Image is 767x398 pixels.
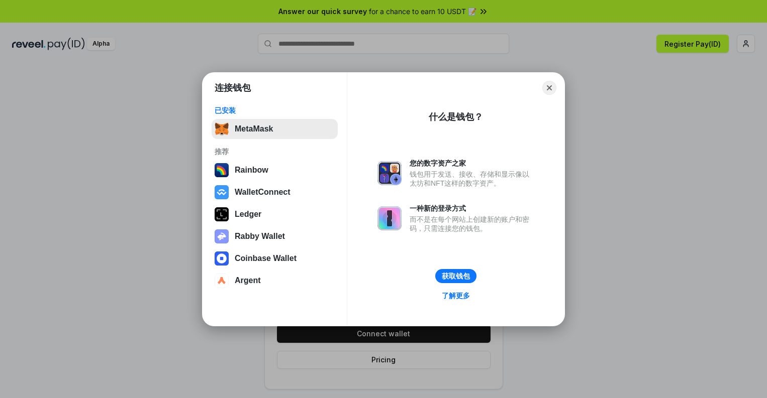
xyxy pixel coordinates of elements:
button: Close [542,81,556,95]
div: 而不是在每个网站上创建新的账户和密码，只需连接您的钱包。 [410,215,534,233]
img: svg+xml,%3Csvg%20width%3D%2228%22%20height%3D%2228%22%20viewBox%3D%220%200%2028%2028%22%20fill%3D... [215,251,229,266]
div: Argent [235,276,261,285]
div: 获取钱包 [442,272,470,281]
button: WalletConnect [212,182,338,202]
img: svg+xml,%3Csvg%20xmlns%3D%22http%3A%2F%2Fwww.w3.org%2F2000%2Fsvg%22%20width%3D%2228%22%20height%3... [215,207,229,221]
button: Rainbow [212,160,338,180]
div: Coinbase Wallet [235,254,297,263]
div: Ledger [235,210,261,219]
button: Argent [212,271,338,291]
div: 一种新的登录方式 [410,204,534,213]
div: 您的数字资产之家 [410,159,534,168]
img: svg+xml,%3Csvg%20xmlns%3D%22http%3A%2F%2Fwww.w3.org%2F2000%2Fsvg%22%20fill%3D%22none%22%20viewBox... [377,161,402,185]
img: svg+xml,%3Csvg%20xmlns%3D%22http%3A%2F%2Fwww.w3.org%2F2000%2Fsvg%22%20fill%3D%22none%22%20viewBox... [377,206,402,230]
button: 获取钱包 [435,269,476,283]
div: WalletConnect [235,188,291,197]
button: MetaMask [212,119,338,139]
div: MetaMask [235,124,273,134]
a: 了解更多 [436,289,476,302]
div: Rabby Wallet [235,232,285,241]
img: svg+xml,%3Csvg%20width%3D%22120%22%20height%3D%22120%22%20viewBox%3D%220%200%20120%20120%22%20fil... [215,163,229,177]
div: 了解更多 [442,291,470,300]
h1: 连接钱包 [215,82,251,94]
img: svg+xml,%3Csvg%20width%3D%2228%22%20height%3D%2228%22%20viewBox%3D%220%200%2028%2028%22%20fill%3D... [215,274,229,288]
div: Rainbow [235,166,268,175]
div: 什么是钱包？ [429,111,483,123]
div: 已安装 [215,106,335,115]
button: Rabby Wallet [212,226,338,246]
button: Coinbase Wallet [212,248,338,269]
button: Ledger [212,204,338,224]
img: svg+xml,%3Csvg%20width%3D%2228%22%20height%3D%2228%22%20viewBox%3D%220%200%2028%2028%22%20fill%3D... [215,185,229,199]
div: 钱包用于发送、接收、存储和显示像以太坊和NFT这样的数字资产。 [410,170,534,188]
div: 推荐 [215,147,335,156]
img: svg+xml,%3Csvg%20fill%3D%22none%22%20height%3D%2233%22%20viewBox%3D%220%200%2035%2033%22%20width%... [215,122,229,136]
img: svg+xml,%3Csvg%20xmlns%3D%22http%3A%2F%2Fwww.w3.org%2F2000%2Fsvg%22%20fill%3D%22none%22%20viewBox... [215,229,229,243]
